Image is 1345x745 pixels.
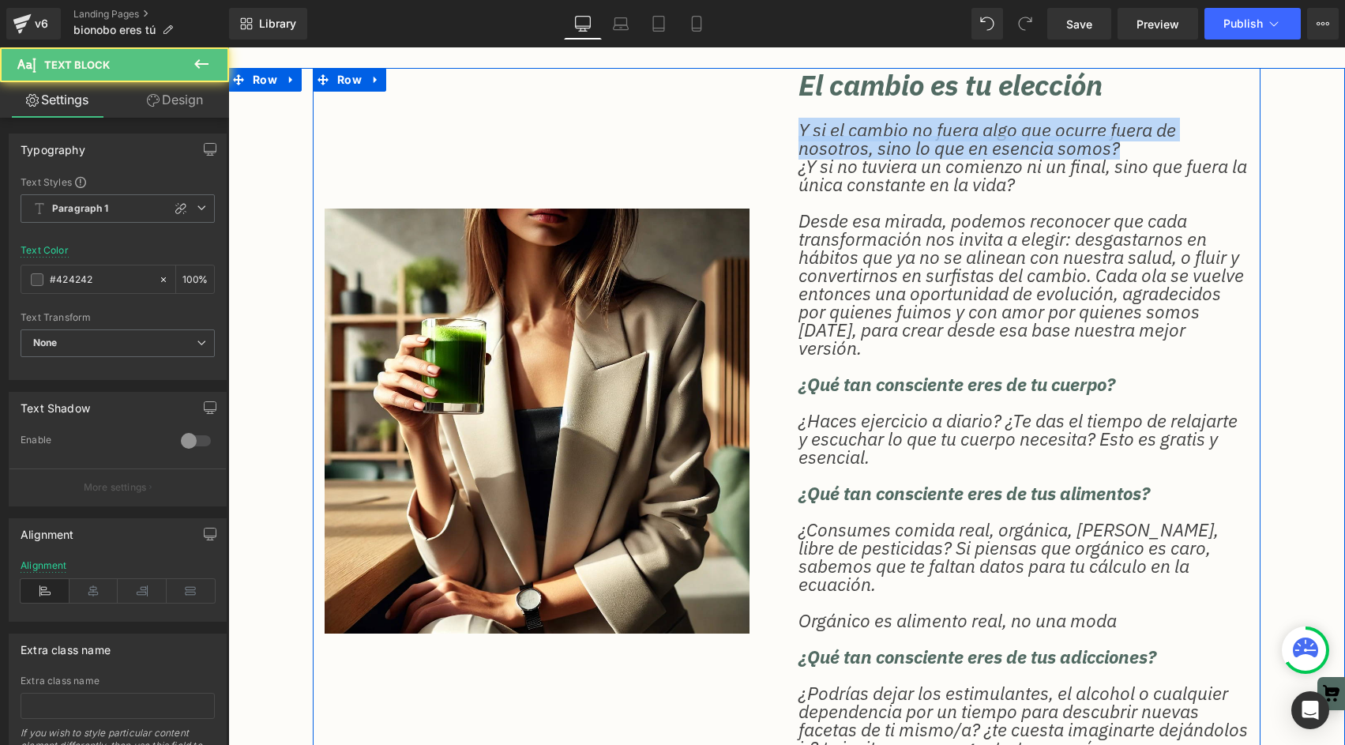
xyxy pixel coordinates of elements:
[570,164,1020,310] p: Desde esa mirada, podemos reconocer que cada transformación nos invita a elegir: desgastarnos en ...
[570,634,1020,712] span: ¿Podrías dejar los estimulantes, el alcohol o cualquier dependencia por un tiempo para descubrir ...
[602,8,640,40] a: Laptop
[6,8,61,40] a: v6
[570,73,1020,110] p: Y si el cambio no fuera algo que ocurre fuera de nosotros, sino lo que en esencia somos?
[21,21,53,44] span: Row
[21,175,215,188] div: Text Styles
[21,134,85,156] div: Typography
[570,361,1009,421] span: ¿Haces ejercicio a diario? ¿Te das el tiempo de relajarte y escuchar lo que tu cuerpo necesita? E...
[229,8,307,40] a: New Library
[570,434,922,457] strong: ¿Qué tan consciente eres de tus alimentos?
[564,8,602,40] a: Desktop
[50,271,151,288] input: Color
[32,13,51,34] div: v6
[21,675,215,687] div: Extra class name
[1118,8,1198,40] a: Preview
[73,24,156,36] span: bionobo eres tú
[21,393,90,415] div: Text Shadow
[21,519,74,541] div: Alignment
[118,82,232,118] a: Design
[1291,691,1329,729] div: Open Intercom Messenger
[84,480,147,495] p: More settings
[176,265,214,293] div: %
[21,434,165,450] div: Enable
[21,245,69,256] div: Text Color
[1136,16,1179,32] span: Preview
[640,8,678,40] a: Tablet
[1066,16,1092,32] span: Save
[137,21,158,44] a: Expand / Collapse
[73,8,229,21] a: Landing Pages
[53,21,73,44] a: Expand / Collapse
[570,470,990,548] span: ¿Consumes comida real, orgánica, [PERSON_NAME], libre de pesticidas? Si piensas que orgánico es c...
[570,597,928,621] strong: ¿Qué tan consciente eres de tus adicciones?
[1307,8,1339,40] button: More
[44,58,110,71] span: Text Block
[971,8,1003,40] button: Undo
[21,634,111,657] div: Extra class name
[52,202,109,216] b: Paragraph 1
[33,337,58,348] b: None
[21,560,67,571] div: Alignment
[105,21,137,44] span: Row
[9,468,226,506] button: More settings
[570,110,1020,146] p: ¿Y si no tuviera un comienzo ni un final, sino que fuera la única constante en la vida?
[570,325,887,348] strong: ¿Qué tan consciente eres de tu cuerpo?
[570,19,874,56] span: El cambio es tu elección
[678,8,716,40] a: Mobile
[1223,17,1263,30] span: Publish
[259,17,296,31] span: Library
[1009,8,1041,40] button: Redo
[21,312,215,323] div: Text Transform
[570,561,889,585] span: Orgánico es alimento real, no una moda
[1204,8,1301,40] button: Publish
